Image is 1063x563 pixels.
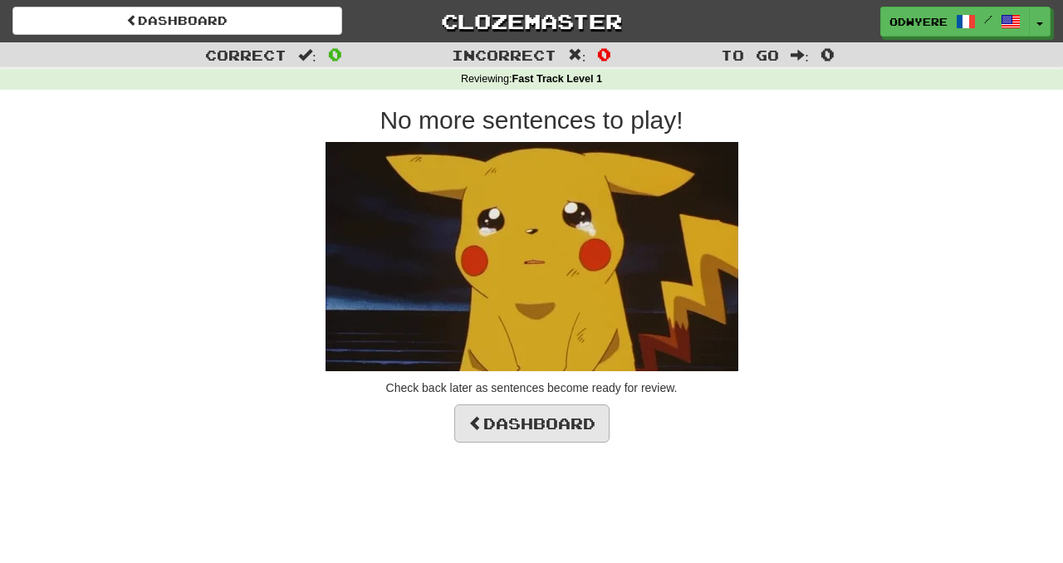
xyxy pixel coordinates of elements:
span: : [568,48,586,62]
a: Dashboard [454,404,610,443]
span: To go [721,47,779,63]
span: 0 [597,44,611,64]
span: : [298,48,316,62]
p: Check back later as sentences become ready for review. [58,379,1005,396]
span: 0 [821,44,835,64]
h2: No more sentences to play! [58,106,1005,134]
img: sad-pikachu.gif [326,142,738,371]
a: odwyere / [880,7,1030,37]
span: : [791,48,809,62]
span: odwyere [889,14,948,29]
span: Incorrect [452,47,556,63]
strong: Fast Track Level 1 [512,73,603,85]
span: 0 [328,44,342,64]
span: Correct [205,47,287,63]
a: Clozemaster [367,7,697,36]
span: / [984,13,992,25]
a: Dashboard [12,7,342,35]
